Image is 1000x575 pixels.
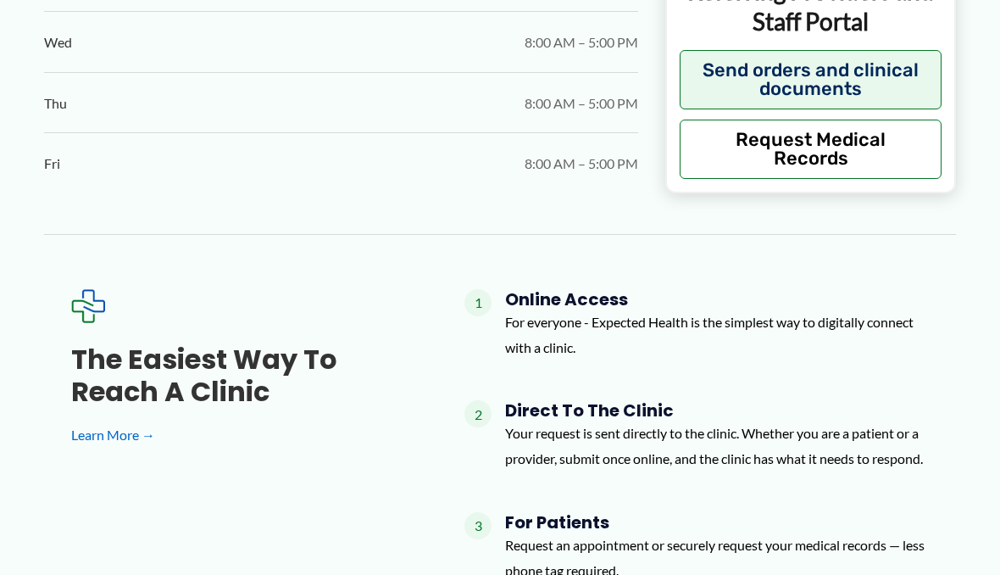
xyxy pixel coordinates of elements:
[680,50,942,109] button: Send orders and clinical documents
[44,30,72,55] span: Wed
[525,30,638,55] span: 8:00 AM – 5:00 PM
[525,91,638,116] span: 8:00 AM – 5:00 PM
[505,400,929,421] h4: Direct to the Clinic
[464,289,492,316] span: 1
[71,422,410,448] a: Learn More →
[464,512,492,539] span: 3
[505,289,929,310] h4: Online Access
[464,400,492,427] span: 2
[525,151,638,176] span: 8:00 AM – 5:00 PM
[505,310,929,360] p: For everyone - Expected Health is the simplest way to digitally connect with a clinic.
[71,343,410,409] h3: The Easiest Way to Reach a Clinic
[680,120,942,179] button: Request Medical Records
[505,512,929,533] h4: For Patients
[505,421,929,471] p: Your request is sent directly to the clinic. Whether you are a patient or a provider, submit once...
[44,151,60,176] span: Fri
[71,289,105,323] img: Expected Healthcare Logo
[44,91,67,116] span: Thu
